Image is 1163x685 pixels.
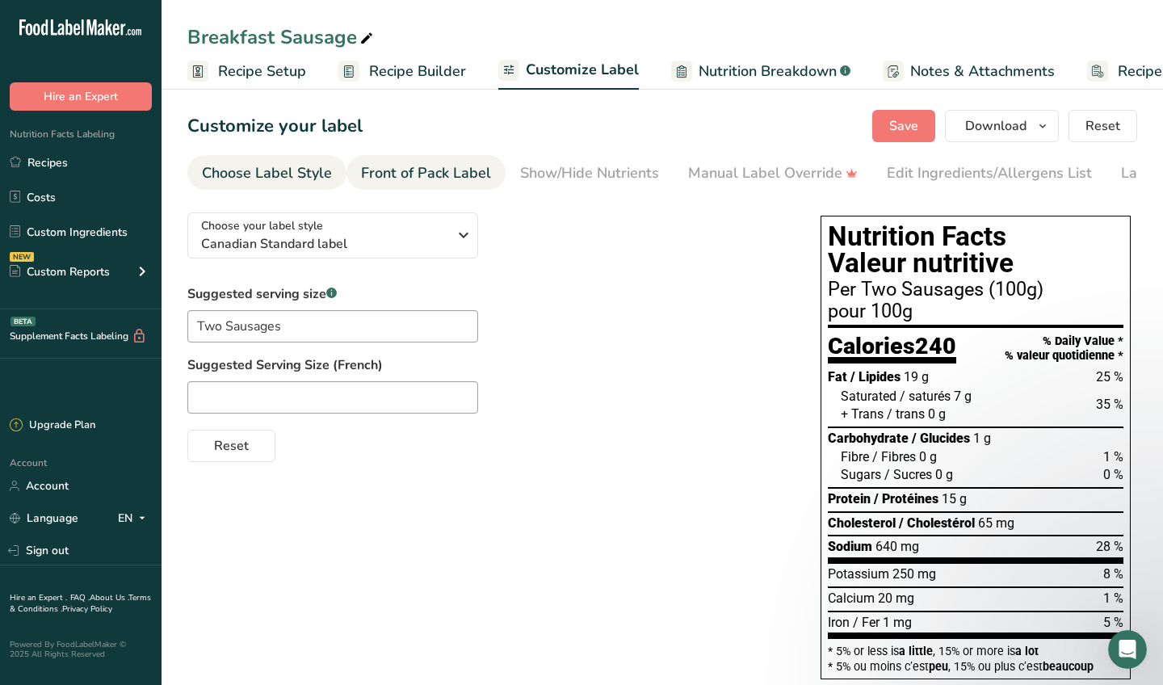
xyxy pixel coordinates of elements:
[498,52,639,90] a: Customize Label
[1103,467,1123,482] span: 0 %
[1015,645,1039,658] span: a lot
[1005,334,1123,363] div: % Daily Value * % valeur quotidienne *
[965,116,1027,136] span: Download
[187,355,788,375] label: Suggested Serving Size (French)
[671,53,850,90] a: Nutrition Breakdown
[1103,566,1123,582] span: 8 %
[889,116,918,136] span: Save
[853,615,880,630] span: / Fer
[118,509,152,528] div: EN
[1108,630,1147,669] iframe: Intercom live chat
[828,302,1123,321] div: pour 100g
[910,61,1055,82] span: Notes & Attachments
[1103,590,1123,606] span: 1 %
[883,615,912,630] span: 1 mg
[187,284,478,304] label: Suggested serving size
[369,61,466,82] span: Recipe Builder
[828,566,889,582] span: Potassium
[361,162,491,184] div: Front of Pack Label
[828,539,872,554] span: Sodium
[878,590,914,606] span: 20 mg
[850,369,901,385] span: / Lipides
[520,162,659,184] div: Show/Hide Nutrients
[218,61,306,82] span: Recipe Setup
[875,539,919,554] span: 640 mg
[10,504,78,532] a: Language
[942,491,967,506] span: 15 g
[912,431,970,446] span: / Glucides
[187,53,306,90] a: Recipe Setup
[202,162,332,184] div: Choose Label Style
[828,661,1123,672] div: * 5% ou moins c’est , 15% ou plus c’est
[904,369,929,385] span: 19 g
[828,615,850,630] span: Iron
[874,491,938,506] span: / Protéines
[201,217,323,234] span: Choose your label style
[899,645,933,658] span: a little
[828,639,1123,672] section: * 5% or less is , 15% or more is
[828,334,956,364] div: Calories
[945,110,1059,142] button: Download
[699,61,837,82] span: Nutrition Breakdown
[872,110,935,142] button: Save
[10,592,151,615] a: Terms & Conditions .
[828,431,909,446] span: Carbohydrate
[1069,110,1137,142] button: Reset
[899,515,975,531] span: / Cholestérol
[62,603,112,615] a: Privacy Policy
[10,592,67,603] a: Hire an Expert .
[841,467,881,482] span: Sugars
[10,317,36,326] div: BETA
[187,430,275,462] button: Reset
[887,406,925,422] span: / trans
[841,449,869,464] span: Fibre
[973,431,991,446] span: 1 g
[187,212,478,258] button: Choose your label style Canadian Standard label
[828,280,1123,300] div: Per Two Sausages (100g)
[1096,397,1123,412] span: 35 %
[688,162,858,184] div: Manual Label Override
[10,82,152,111] button: Hire an Expert
[70,592,90,603] a: FAQ .
[1085,116,1120,136] span: Reset
[201,234,447,254] span: Canadian Standard label
[915,332,956,359] span: 240
[841,406,884,422] span: + Trans
[1043,660,1094,673] span: beaucoup
[919,449,937,464] span: 0 g
[828,223,1123,277] h1: Nutrition Facts Valeur nutritive
[900,389,951,404] span: / saturés
[1103,615,1123,630] span: 5 %
[526,59,639,81] span: Customize Label
[883,53,1055,90] a: Notes & Attachments
[872,449,916,464] span: / Fibres
[187,23,376,52] div: Breakfast Sausage
[214,436,249,456] span: Reset
[338,53,466,90] a: Recipe Builder
[954,389,972,404] span: 7 g
[1096,539,1123,554] span: 28 %
[828,369,847,385] span: Fat
[828,515,896,531] span: Cholesterol
[828,590,875,606] span: Calcium
[187,113,363,140] h1: Customize your label
[887,162,1092,184] div: Edit Ingredients/Allergens List
[928,406,946,422] span: 0 g
[935,467,953,482] span: 0 g
[90,592,128,603] a: About Us .
[841,389,896,404] span: Saturated
[892,566,936,582] span: 250 mg
[884,467,932,482] span: / Sucres
[828,491,871,506] span: Protein
[10,263,110,280] div: Custom Reports
[10,640,152,659] div: Powered By FoodLabelMaker © 2025 All Rights Reserved
[10,252,34,262] div: NEW
[929,660,948,673] span: peu
[1096,369,1123,385] span: 25 %
[1103,449,1123,464] span: 1 %
[10,418,95,434] div: Upgrade Plan
[978,515,1014,531] span: 65 mg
